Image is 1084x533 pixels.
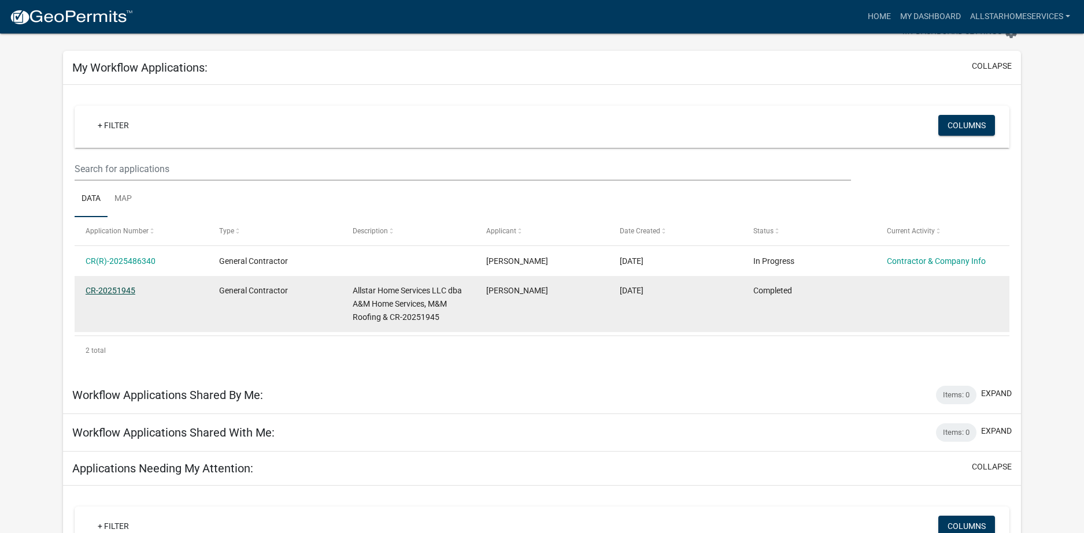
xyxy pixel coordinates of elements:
a: + Filter [88,115,138,136]
datatable-header-cell: Applicant [475,217,609,245]
button: expand [981,387,1012,400]
a: Contractor & Company Info [887,256,986,266]
span: Type [219,227,234,235]
a: My Dashboard [896,6,965,28]
span: 09/23/2025 [620,286,643,295]
span: General Contractor [219,256,288,266]
datatable-header-cell: Type [208,217,342,245]
div: Items: 0 [936,423,976,442]
datatable-header-cell: Application Number [75,217,208,245]
input: Search for applications [75,157,851,181]
span: Alisha Patel [486,256,548,266]
span: Status [753,227,774,235]
span: Current Activity [887,227,935,235]
a: Map [108,181,139,218]
span: In Progress [753,256,794,266]
datatable-header-cell: Date Created [609,217,742,245]
span: Description [353,227,388,235]
div: collapse [63,85,1022,377]
datatable-header-cell: Current Activity [876,217,1009,245]
span: Applicant [486,227,516,235]
a: CR-20251945 [86,286,135,295]
datatable-header-cell: Description [342,217,475,245]
a: Data [75,181,108,218]
a: Allstarhomeservices [965,6,1075,28]
span: Allstar Home Services LLC dba A&M Home Services, M&M Roofing & CR-20251945 [353,286,462,322]
a: CR(R)-2025486340 [86,256,156,266]
span: General Contractor [219,286,288,295]
div: Items: 0 [936,386,976,404]
button: expand [981,425,1012,437]
datatable-header-cell: Status [742,217,876,245]
span: Completed [753,286,792,295]
div: 2 total [75,336,1010,365]
span: 10/01/2025 [620,256,643,266]
button: collapse [972,60,1012,72]
h5: My Workflow Applications: [72,61,208,74]
h5: Applications Needing My Attention: [72,461,253,475]
span: Alisha Patel [486,286,548,295]
span: Application Number [86,227,149,235]
span: Date Created [620,227,660,235]
a: Home [863,6,896,28]
button: collapse [972,461,1012,473]
h5: Workflow Applications Shared With Me: [72,426,275,439]
button: Columns [938,115,995,136]
h5: Workflow Applications Shared By Me: [72,388,263,402]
